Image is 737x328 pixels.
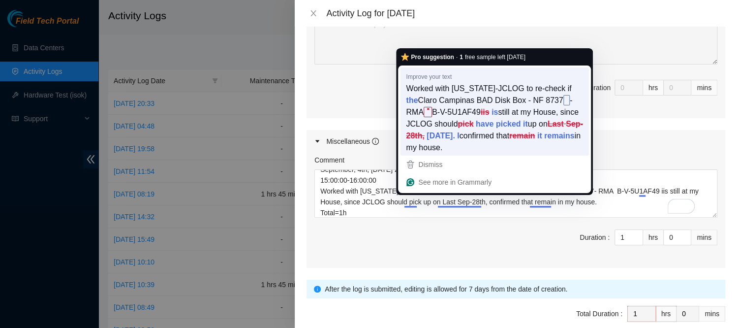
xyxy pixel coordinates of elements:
[307,130,725,153] div: Miscellaneous info-circle
[314,138,320,144] span: caret-right
[580,232,610,243] div: Duration :
[691,230,717,245] div: mins
[314,169,717,218] textarea: To enrich screen reader interactions, please activate Accessibility in Grammarly extension settings
[576,308,622,319] div: Total Duration :
[307,9,320,18] button: Close
[699,306,725,322] div: mins
[314,155,344,165] label: Comment
[326,8,725,19] div: Activity Log for [DATE]
[325,284,718,295] div: After the log is submitted, editing is allowed for 7 days from the date of creation.
[656,306,676,322] div: hrs
[584,82,611,93] div: Duration
[309,9,317,17] span: close
[372,138,379,145] span: info-circle
[314,286,321,293] span: info-circle
[314,16,717,65] textarea: Comment
[326,136,379,147] div: Miscellaneous
[691,80,717,96] div: mins
[643,230,664,245] div: hrs
[643,80,664,96] div: hrs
